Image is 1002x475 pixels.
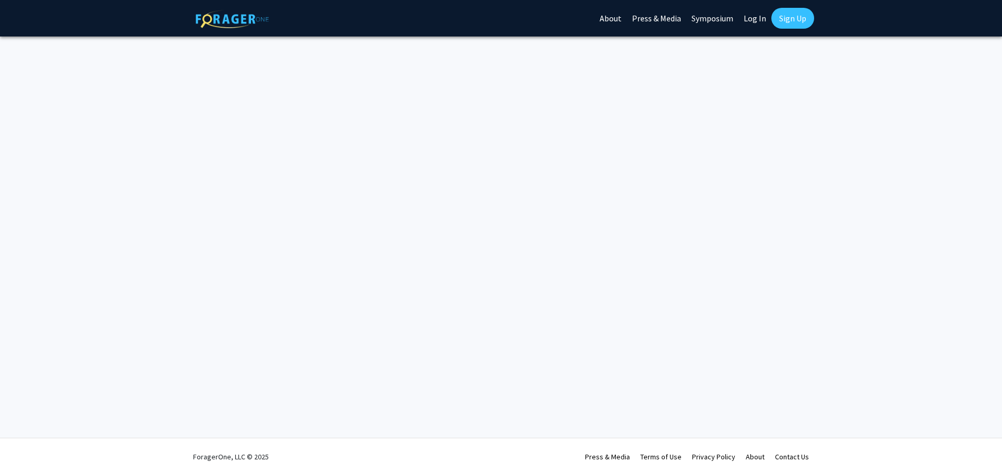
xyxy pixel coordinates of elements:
a: Press & Media [585,452,630,461]
a: Sign Up [771,8,814,29]
img: ForagerOne Logo [196,10,269,28]
a: About [746,452,765,461]
a: Terms of Use [640,452,682,461]
a: Contact Us [775,452,809,461]
div: ForagerOne, LLC © 2025 [193,439,269,475]
a: Privacy Policy [692,452,735,461]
